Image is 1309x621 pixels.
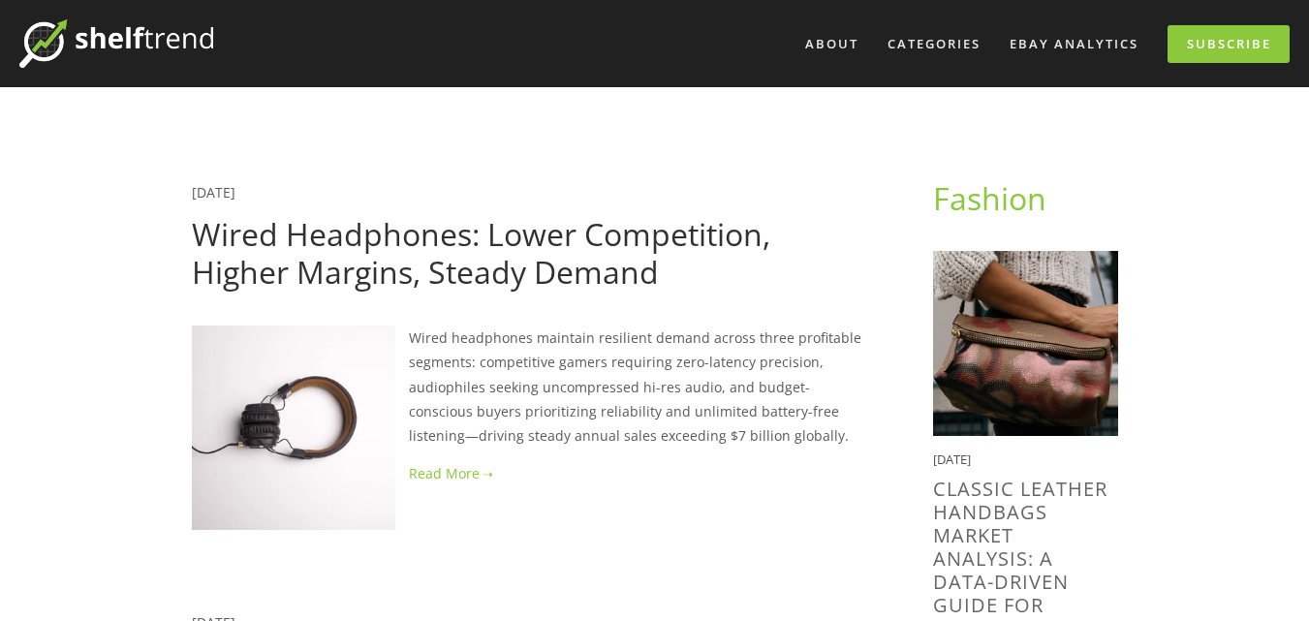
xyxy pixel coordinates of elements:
[1168,25,1290,63] a: Subscribe
[192,183,235,202] a: [DATE]
[192,326,395,529] img: Wired Headphones: Lower Competition, Higher Margins, Steady Demand
[192,213,770,292] a: Wired Headphones: Lower Competition, Higher Margins, Steady Demand
[933,251,1118,436] img: Classic Leather Handbags Market Analysis: A Data-Driven Guide for Sellers &amp; Manufacturers (2025)
[997,28,1151,60] a: eBay Analytics
[933,177,1046,219] a: Fashion
[192,326,871,448] p: Wired headphones maintain resilient demand across three profitable segments: competitive gamers r...
[793,28,871,60] a: About
[19,19,213,68] img: ShelfTrend
[875,28,993,60] div: Categories
[933,450,971,468] time: [DATE]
